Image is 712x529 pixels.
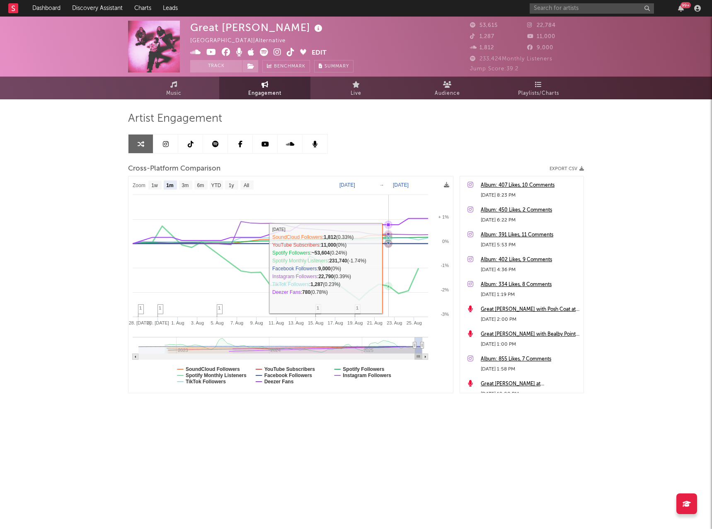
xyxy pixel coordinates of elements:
[211,320,223,325] text: 5. Aug
[264,379,294,385] text: Deezer Fans
[244,183,249,188] text: All
[481,180,579,190] a: Album: 407 Likes, 10 Comments
[159,305,161,310] span: 1
[481,205,579,215] a: Album: 450 Likes, 2 Comments
[481,364,579,374] div: [DATE] 1:58 PM
[190,21,325,34] div: Great [PERSON_NAME]
[470,66,518,72] span: Jump Score: 39.2
[151,183,158,188] text: 1w
[407,320,422,325] text: 25. Aug
[527,23,556,28] span: 22,784
[328,320,343,325] text: 17. Aug
[248,89,281,99] span: Engagement
[550,166,584,171] button: Export CSV
[197,183,204,188] text: 6m
[481,389,579,399] div: [DATE] 12:00 PM
[367,320,383,325] text: 21. Aug
[481,379,579,389] a: Great [PERSON_NAME] at [PERSON_NAME][GEOGRAPHIC_DATA] & Social Club ([DATE])
[128,114,222,124] span: Artist Engagement
[288,320,303,325] text: 13. Aug
[527,34,555,39] span: 11,000
[139,305,142,310] span: 1
[229,183,234,188] text: 1y
[347,320,363,325] text: 19. Aug
[230,320,243,325] text: 7. Aug
[481,230,579,240] a: Album: 391 Likes, 11 Comments
[166,183,173,188] text: 1m
[250,320,263,325] text: 9. Aug
[678,5,684,12] button: 99+
[129,320,151,325] text: 28. [DATE]
[441,287,449,292] text: -2%
[356,305,358,310] span: 1
[681,2,691,8] div: 99 +
[481,255,579,265] a: Album: 402 Likes, 9 Comments
[274,62,305,72] span: Benchmark
[481,280,579,290] a: Album: 334 Likes, 8 Comments
[441,263,449,268] text: -1%
[211,183,221,188] text: YTD
[219,77,310,99] a: Engagement
[527,45,553,50] span: 9,000
[218,305,220,310] span: 1
[191,320,204,325] text: 3. Aug
[481,265,579,275] div: [DATE] 4:36 PM
[133,183,145,188] text: Zoom
[166,89,182,99] span: Music
[147,320,169,325] text: 30. [DATE]
[481,339,579,349] div: [DATE] 1:00 PM
[441,312,449,317] text: -3%
[470,23,498,28] span: 53,615
[325,64,349,69] span: Summary
[435,89,460,99] span: Audience
[186,379,226,385] text: TikTok Followers
[310,77,402,99] a: Live
[190,60,242,72] button: Track
[262,60,310,72] a: Benchmark
[379,182,384,188] text: →
[393,182,409,188] text: [DATE]
[264,366,315,372] text: YouTube Subscribers
[171,320,184,325] text: 1. Aug
[481,354,579,364] a: Album: 855 Likes, 7 Comments
[351,89,361,99] span: Live
[518,89,559,99] span: Playlists/Charts
[190,36,295,46] div: [GEOGRAPHIC_DATA] | Alternative
[481,315,579,325] div: [DATE] 2:00 PM
[470,45,494,50] span: 1,812
[343,366,384,372] text: Spotify Followers
[481,290,579,300] div: [DATE] 1:19 PM
[339,182,355,188] text: [DATE]
[438,214,449,219] text: + 1%
[470,34,494,39] span: 1,287
[442,239,449,244] text: 0%
[182,183,189,188] text: 3m
[308,320,323,325] text: 15. Aug
[530,3,654,14] input: Search for artists
[317,305,319,310] span: 1
[387,320,402,325] text: 23. Aug
[186,373,247,378] text: Spotify Monthly Listeners
[470,56,552,62] span: 233,424 Monthly Listeners
[269,320,284,325] text: 11. Aug
[481,240,579,250] div: [DATE] 5:53 PM
[493,77,584,99] a: Playlists/Charts
[314,60,354,72] button: Summary
[481,329,579,339] a: Great [PERSON_NAME] with Bealby Point at [GEOGRAPHIC_DATA] ([DATE])
[343,373,391,378] text: Instagram Followers
[402,77,493,99] a: Audience
[481,305,579,315] a: Great [PERSON_NAME] with Posh Coat at [GEOGRAPHIC_DATA] ([DATE])
[481,190,579,200] div: [DATE] 8:23 PM
[128,77,219,99] a: Music
[481,215,579,225] div: [DATE] 6:22 PM
[186,366,240,372] text: SoundCloud Followers
[264,373,312,378] text: Facebook Followers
